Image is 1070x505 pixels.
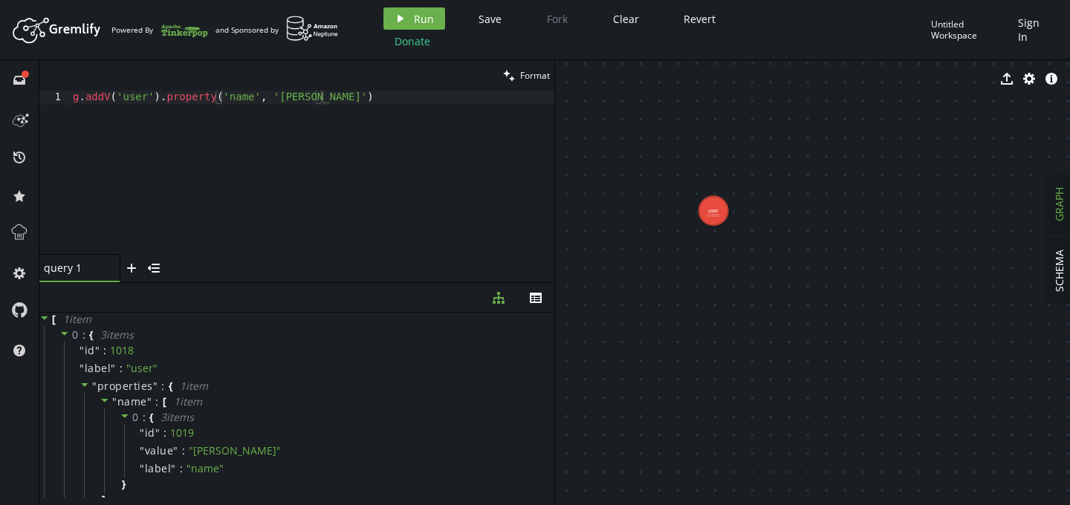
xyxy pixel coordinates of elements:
[467,7,513,30] button: Save
[120,362,123,375] span: :
[174,394,202,408] span: 1 item
[1052,187,1066,221] span: GRAPH
[499,60,554,91] button: Format
[160,410,194,424] span: 3 item s
[72,328,79,342] span: 0
[140,443,145,457] span: "
[89,328,93,342] span: {
[145,444,174,457] span: value
[520,69,550,82] span: Format
[145,426,155,440] span: id
[395,34,430,48] span: Donate
[187,461,224,475] span: " name "
[707,212,719,218] tspan: (1018)
[1011,7,1059,52] button: Sign In
[684,12,716,26] span: Revert
[931,19,1011,42] div: Untitled Workspace
[1018,16,1051,44] span: Sign In
[153,379,158,393] span: "
[163,395,166,408] span: [
[173,443,178,457] span: "
[147,394,152,408] span: "
[143,411,146,424] span: :
[547,12,568,26] span: Fork
[44,261,103,275] span: query 1
[117,394,147,408] span: name
[112,394,117,408] span: "
[126,361,158,375] span: " user "
[169,379,172,393] span: {
[39,91,71,105] div: 1
[383,30,441,52] button: Donate
[189,443,281,457] span: " [PERSON_NAME] "
[161,379,165,393] span: :
[171,461,176,475] span: "
[80,343,85,357] span: "
[414,12,434,26] span: Run
[63,312,91,326] span: 1 item
[535,7,580,30] button: Fork
[170,426,194,440] div: 1019
[120,478,126,491] span: }
[145,462,172,475] span: label
[163,426,166,440] span: :
[100,328,134,342] span: 3 item s
[708,207,719,214] tspan: user
[82,328,86,342] span: :
[182,444,185,457] span: :
[149,411,153,424] span: {
[80,361,85,375] span: "
[479,12,502,26] span: Save
[132,410,139,424] span: 0
[155,426,160,440] span: "
[155,395,159,408] span: :
[613,12,639,26] span: Clear
[672,7,727,30] button: Revert
[95,343,100,357] span: "
[92,379,97,393] span: "
[180,462,183,475] span: :
[52,313,56,326] span: [
[140,426,145,440] span: "
[286,16,339,42] img: AWS Neptune
[602,7,650,30] button: Clear
[85,362,111,375] span: label
[111,361,116,375] span: "
[140,461,145,475] span: "
[110,344,134,357] div: 1018
[103,344,106,357] span: :
[97,379,153,393] span: properties
[111,17,208,43] div: Powered By
[85,344,95,357] span: id
[383,7,445,30] button: Run
[180,379,208,393] span: 1 item
[1052,250,1066,292] span: SCHEMA
[215,16,339,44] div: and Sponsored by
